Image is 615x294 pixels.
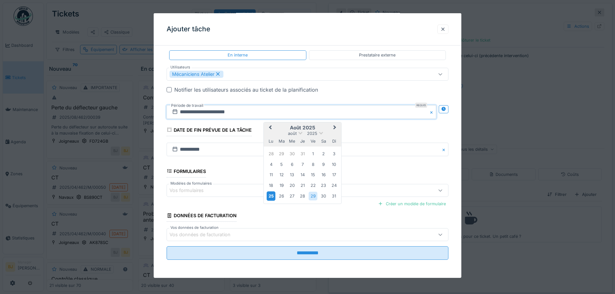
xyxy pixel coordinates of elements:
div: Requis [415,103,427,108]
button: Close [441,143,448,156]
h3: Ajouter tâche [167,25,210,33]
div: Choose mercredi 27 août 2025 [288,192,296,200]
div: Choose vendredi 15 août 2025 [309,170,317,179]
div: Choose mardi 29 juillet 2025 [277,149,286,158]
div: Créer un modèle de formulaire [375,199,448,208]
div: Notifier les utilisateurs associés au ticket de la planification [174,86,318,94]
div: Vos formulaires [169,187,213,194]
div: Prestataire externe [359,52,395,58]
div: samedi [319,137,328,146]
div: Choose mercredi 6 août 2025 [288,160,296,169]
div: En interne [228,52,248,58]
div: dimanche [330,137,338,146]
div: jeudi [298,137,307,146]
div: Date de fin prévue de la tâche [167,125,252,136]
span: août [288,131,297,136]
div: Choose jeudi 21 août 2025 [298,181,307,190]
div: Choose jeudi 14 août 2025 [298,170,307,179]
div: Choose lundi 4 août 2025 [267,160,275,169]
div: Choose mardi 12 août 2025 [277,170,286,179]
div: Choose dimanche 3 août 2025 [330,149,338,158]
div: Choose mercredi 20 août 2025 [288,181,296,190]
div: lundi [267,137,275,146]
button: Previous Month [264,123,275,133]
div: Choose jeudi 31 juillet 2025 [298,149,307,158]
label: Modèles de formulaires [169,181,213,186]
div: Choose samedi 2 août 2025 [319,149,328,158]
div: Données de facturation [167,211,237,222]
div: Choose samedi 9 août 2025 [319,160,328,169]
div: Choose mardi 26 août 2025 [277,192,286,200]
div: Choose mardi 19 août 2025 [277,181,286,190]
div: Choose vendredi 29 août 2025 [309,192,317,200]
div: Choose dimanche 10 août 2025 [330,160,338,169]
div: Choose mardi 5 août 2025 [277,160,286,169]
div: Choose dimanche 24 août 2025 [330,181,338,190]
div: Choose dimanche 17 août 2025 [330,170,338,179]
div: Choose dimanche 31 août 2025 [330,192,338,200]
div: Choose samedi 30 août 2025 [319,192,328,200]
div: Vos données de facturation [169,231,240,238]
span: 2025 [307,131,317,136]
div: Choose lundi 28 juillet 2025 [267,149,275,158]
div: Choose vendredi 8 août 2025 [309,160,317,169]
div: Choose samedi 23 août 2025 [319,181,328,190]
div: Mécaniciens Atelier [169,71,223,78]
h2: août 2025 [264,125,341,131]
div: Choose vendredi 1 août 2025 [309,149,317,158]
div: vendredi [309,137,317,146]
div: Choose jeudi 7 août 2025 [298,160,307,169]
label: Utilisateurs [169,65,191,70]
div: Choose samedi 16 août 2025 [319,170,328,179]
div: Choose vendredi 22 août 2025 [309,181,317,190]
div: Choose lundi 11 août 2025 [267,170,275,179]
label: Période de travail [170,102,204,109]
div: Choose mercredi 13 août 2025 [288,170,296,179]
div: Formulaires [167,167,206,177]
div: mardi [277,137,286,146]
div: Choose lundi 25 août 2025 [267,191,275,201]
label: Vos données de facturation [169,225,220,230]
div: Month août, 2025 [266,149,339,202]
button: Next Month [330,123,341,133]
div: Choose mercredi 30 juillet 2025 [288,149,296,158]
div: mercredi [288,137,296,146]
div: Choose lundi 18 août 2025 [267,181,275,190]
button: Close [429,105,436,119]
div: Choose jeudi 28 août 2025 [298,192,307,200]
